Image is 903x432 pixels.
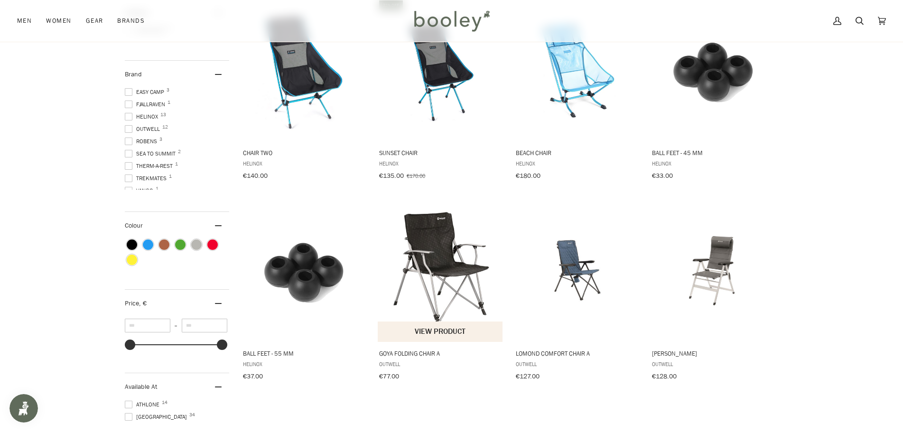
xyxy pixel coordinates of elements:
[175,162,178,166] span: 1
[207,239,218,250] span: Colour: Red
[162,125,168,129] span: 12
[516,360,639,368] span: Outwell
[514,200,640,384] a: Lomond Comfort Chair A
[125,319,170,332] input: Minimum value
[139,299,147,308] span: , €
[378,322,503,342] button: View product
[125,174,169,183] span: Trekmates
[379,148,502,157] span: Sunset Chair
[378,8,503,133] img: Helinox Sunset Chair Black / Cyan Blue - Booley Galway
[162,400,168,405] span: 14
[167,88,169,92] span: 3
[652,360,775,368] span: Outwell
[651,208,776,333] img: Outwell Milton - Booley Galway
[514,208,640,333] img: Outwell Lomond Comfort Chair - Booley Galway
[175,239,186,250] span: Colour: Green
[125,70,142,79] span: Brand
[652,148,775,157] span: Ball Feet - 45 mm
[379,360,502,368] span: Outwell
[652,171,673,180] span: €33.00
[379,171,404,180] span: €135.00
[125,382,157,391] span: Available At
[191,239,202,250] span: Colour: Grey
[125,88,167,96] span: Easy Camp
[652,372,677,381] span: €128.00
[379,372,399,381] span: €77.00
[125,112,161,121] span: Helinox
[410,7,493,35] img: Booley
[125,186,156,195] span: Vango
[182,319,227,332] input: Maximum value
[125,125,163,133] span: Outwell
[168,100,170,105] span: 1
[516,148,639,157] span: Beach Chair
[143,239,153,250] span: Colour: Blue
[378,200,503,384] a: Goya Folding Chair A
[651,200,776,384] a: Milton
[125,162,176,170] span: Therm-a-Rest
[178,149,181,154] span: 2
[170,322,182,330] span: –
[17,16,32,26] span: Men
[117,16,145,26] span: Brands
[242,208,367,333] img: Helinox Ball Feet 55 mm - Booley Galway
[9,394,38,423] iframe: Button to open loyalty program pop-up
[160,112,166,117] span: 13
[652,349,775,358] span: [PERSON_NAME]
[125,400,162,409] span: Athlone
[242,8,367,133] img: Helinox Chair Two Black / Cyan Blue - Booley Galway
[652,159,775,167] span: Helinox
[159,239,169,250] span: Colour: Brown
[379,159,502,167] span: Helinox
[243,372,263,381] span: €37.00
[516,372,540,381] span: €127.00
[514,8,640,133] img: Helinox Beach Chair Blue Mesh / Cyan Blue - Booley Galway
[125,299,147,308] span: Price
[651,8,776,133] img: Helinox Ball Feet 45 mm - Booley Galway
[516,349,639,358] span: Lomond Comfort Chair A
[86,16,103,26] span: Gear
[125,413,190,421] span: [GEOGRAPHIC_DATA]
[243,148,366,157] span: Chair Two
[189,413,195,417] span: 34
[516,159,639,167] span: Helinox
[407,172,425,180] span: €170.00
[127,239,137,250] span: Colour: Black
[125,137,160,146] span: Robens
[159,137,162,142] span: 3
[125,149,178,158] span: Sea to Summit
[378,208,503,333] img: Outwell Goya Folding Chair Black - Booley Galway
[125,100,168,109] span: Fjallraven
[379,349,502,358] span: Goya Folding Chair A
[169,174,172,179] span: 1
[156,186,158,191] span: 1
[243,349,366,358] span: Ball Feet - 55 mm
[243,159,366,167] span: Helinox
[243,171,268,180] span: €140.00
[127,255,137,265] span: Colour: Yellow
[242,200,367,384] a: Ball Feet - 55 mm
[243,360,366,368] span: Helinox
[125,221,150,230] span: Colour
[46,16,71,26] span: Women
[516,171,540,180] span: €180.00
